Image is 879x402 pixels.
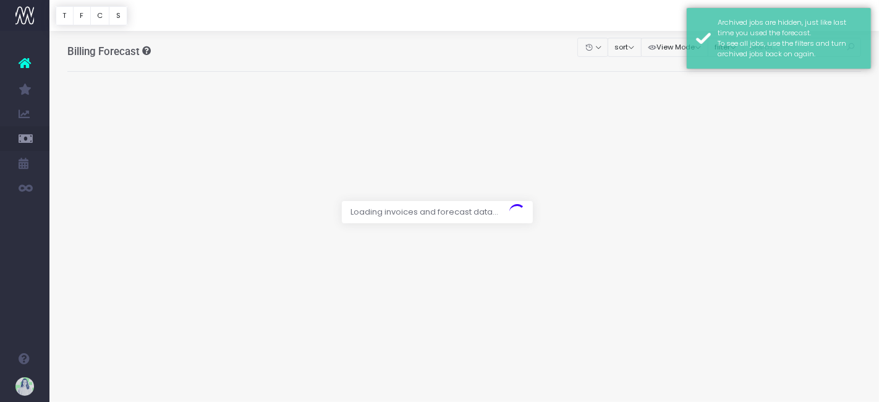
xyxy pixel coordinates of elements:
button: T [56,6,74,25]
button: S [109,6,127,25]
img: images/default_profile_image.png [15,377,34,396]
span: Loading invoices and forecast data... [342,201,508,223]
div: Vertical button group [56,6,127,25]
button: F [73,6,91,25]
div: Archived jobs are hidden, just like last time you used the forecast. To see all jobs, use the fil... [718,17,862,59]
button: C [90,6,110,25]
